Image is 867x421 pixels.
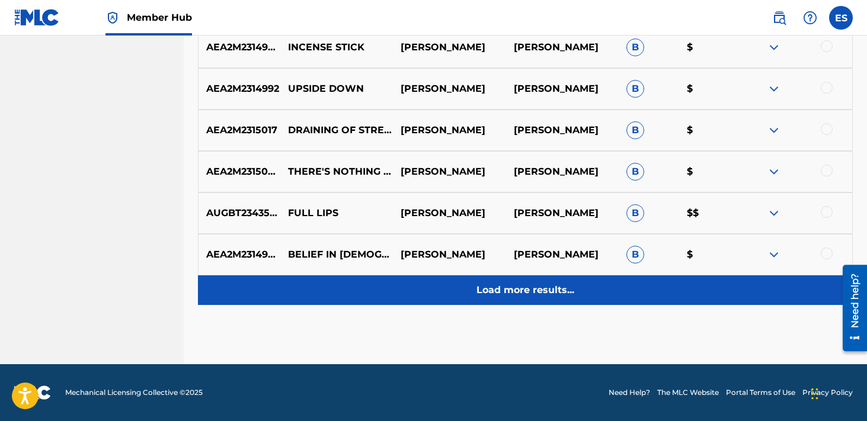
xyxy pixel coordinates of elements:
[802,387,853,398] a: Privacy Policy
[393,206,506,220] p: [PERSON_NAME]
[476,283,574,297] p: Load more results...
[199,248,280,262] p: AEA2M2314990
[199,40,280,54] p: AEA2M2314989
[626,80,644,98] span: B
[506,82,618,96] p: [PERSON_NAME]
[280,206,392,220] p: FULL LIPS
[280,82,392,96] p: UPSIDE DOWN
[626,38,644,56] span: B
[506,123,618,137] p: [PERSON_NAME]
[679,206,740,220] p: $$
[609,387,650,398] a: Need Help?
[199,206,280,220] p: AUGBT2343559
[767,123,781,137] img: expand
[280,123,392,137] p: DRAINING OF STRENGTH
[105,11,120,25] img: Top Rightsholder
[679,82,740,96] p: $
[657,387,719,398] a: The MLC Website
[834,260,867,355] iframe: Resource Center
[65,387,203,398] span: Mechanical Licensing Collective © 2025
[726,387,795,398] a: Portal Terms of Use
[393,40,506,54] p: [PERSON_NAME]
[393,82,506,96] p: [PERSON_NAME]
[767,248,781,262] img: expand
[626,121,644,139] span: B
[626,246,644,263] span: B
[393,165,506,179] p: [PERSON_NAME]
[506,165,618,179] p: [PERSON_NAME]
[199,123,280,137] p: AEA2M2315017
[393,123,506,137] p: [PERSON_NAME]
[808,364,867,421] iframe: Chat Widget
[280,165,392,179] p: THERE'S NOTHING MORE BEAUTIFUL
[803,11,817,25] img: help
[829,6,853,30] div: User Menu
[199,82,280,96] p: AEA2M2314992
[679,165,740,179] p: $
[767,6,791,30] a: Public Search
[767,206,781,220] img: expand
[767,165,781,179] img: expand
[798,6,822,30] div: Help
[280,248,392,262] p: BELIEF IN [DEMOGRAPHIC_DATA]
[626,204,644,222] span: B
[767,82,781,96] img: expand
[393,248,506,262] p: [PERSON_NAME]
[127,11,192,24] span: Member Hub
[280,40,392,54] p: INCENSE STICK
[626,163,644,181] span: B
[506,248,618,262] p: [PERSON_NAME]
[199,165,280,179] p: AEA2M2315005
[767,40,781,54] img: expand
[679,40,740,54] p: $
[811,376,818,412] div: Drag
[506,206,618,220] p: [PERSON_NAME]
[679,123,740,137] p: $
[14,9,60,26] img: MLC Logo
[14,385,51,400] img: logo
[772,11,786,25] img: search
[679,248,740,262] p: $
[506,40,618,54] p: [PERSON_NAME]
